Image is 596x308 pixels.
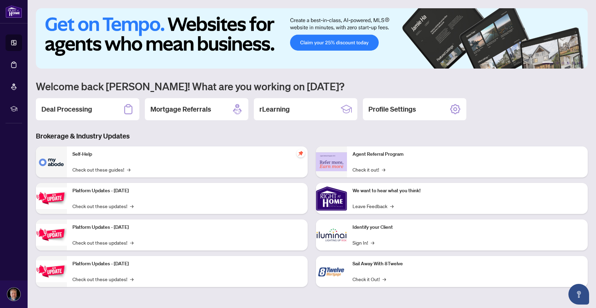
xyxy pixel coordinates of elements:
[568,284,589,305] button: Open asap
[72,151,302,158] p: Self-Help
[352,151,582,158] p: Agent Referral Program
[130,202,133,210] span: →
[316,152,347,171] img: Agent Referral Program
[72,166,130,173] a: Check out these guides!→
[72,260,302,268] p: Platform Updates - [DATE]
[556,62,559,64] button: 2
[127,166,130,173] span: →
[316,219,347,250] img: Identify your Client
[36,187,67,209] img: Platform Updates - July 21, 2025
[578,62,581,64] button: 6
[542,62,553,64] button: 1
[36,8,588,69] img: Slide 0
[567,62,570,64] button: 4
[352,224,582,231] p: Identify your Client
[6,5,22,18] img: logo
[573,62,575,64] button: 5
[150,104,211,114] h2: Mortgage Referrals
[72,224,302,231] p: Platform Updates - [DATE]
[36,260,67,282] img: Platform Updates - June 23, 2025
[36,131,588,141] h3: Brokerage & Industry Updates
[72,187,302,195] p: Platform Updates - [DATE]
[390,202,394,210] span: →
[259,104,290,114] h2: rLearning
[72,239,133,246] a: Check out these updates!→
[316,183,347,214] img: We want to hear what you think!
[352,166,385,173] a: Check it out!→
[371,239,374,246] span: →
[352,239,374,246] a: Sign In!→
[368,104,416,114] h2: Profile Settings
[316,256,347,287] img: Sail Away With 8Twelve
[72,275,133,283] a: Check out these updates!→
[36,80,588,93] h1: Welcome back [PERSON_NAME]! What are you working on [DATE]?
[382,166,385,173] span: →
[297,149,305,157] span: pushpin
[352,260,582,268] p: Sail Away With 8Twelve
[562,62,564,64] button: 3
[352,187,582,195] p: We want to hear what you think!
[41,104,92,114] h2: Deal Processing
[72,202,133,210] a: Check out these updates!→
[352,202,394,210] a: Leave Feedback→
[130,239,133,246] span: →
[383,275,386,283] span: →
[36,224,67,246] img: Platform Updates - July 8, 2025
[7,288,20,301] img: Profile Icon
[36,146,67,177] img: Self-Help
[130,275,133,283] span: →
[352,275,386,283] a: Check it Out!→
